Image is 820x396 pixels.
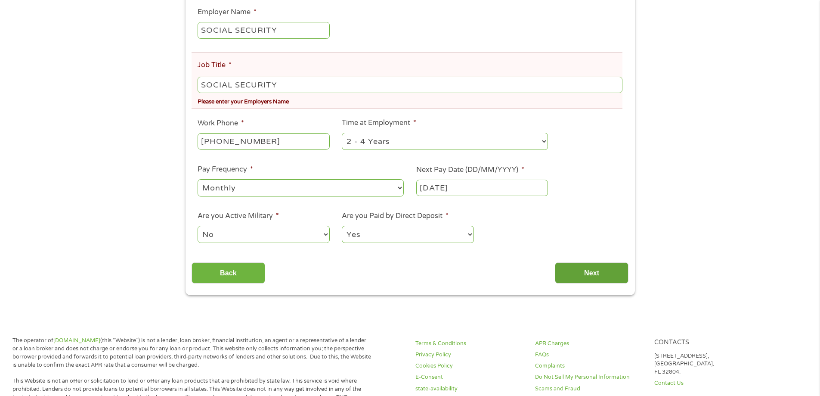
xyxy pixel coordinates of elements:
h4: Contacts [654,339,764,347]
input: (231) 754-4010 [198,133,329,150]
input: ---Click Here for Calendar --- [416,180,548,196]
a: Do Not Sell My Personal Information [535,373,644,381]
label: Work Phone [198,119,244,128]
label: Employer Name [198,8,257,17]
input: Cashier [198,77,622,93]
p: The operator of (this “Website”) is not a lender, loan broker, financial institution, an agent or... [12,337,371,369]
label: Are you Paid by Direct Deposit [342,212,449,221]
input: Back [192,262,265,284]
input: Next [555,262,628,284]
a: Contact Us [654,379,764,387]
a: APR Charges [535,340,644,348]
a: Privacy Policy [415,351,525,359]
input: Walmart [198,22,329,38]
a: E-Consent [415,373,525,381]
a: state-availability [415,385,525,393]
label: Are you Active Military [198,212,279,221]
label: Time at Employment [342,118,416,128]
a: [DOMAIN_NAME] [53,337,100,344]
a: FAQs [535,351,644,359]
label: Pay Frequency [198,165,253,174]
label: Next Pay Date (DD/MM/YYYY) [416,165,524,175]
a: Complaints [535,362,644,370]
div: Please enter your Employers Name [198,95,622,106]
a: Scams and Fraud [535,385,644,393]
p: [STREET_ADDRESS], [GEOGRAPHIC_DATA], FL 32804. [654,352,764,377]
label: Job Title [198,61,232,70]
a: Cookies Policy [415,362,525,370]
a: Terms & Conditions [415,340,525,348]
